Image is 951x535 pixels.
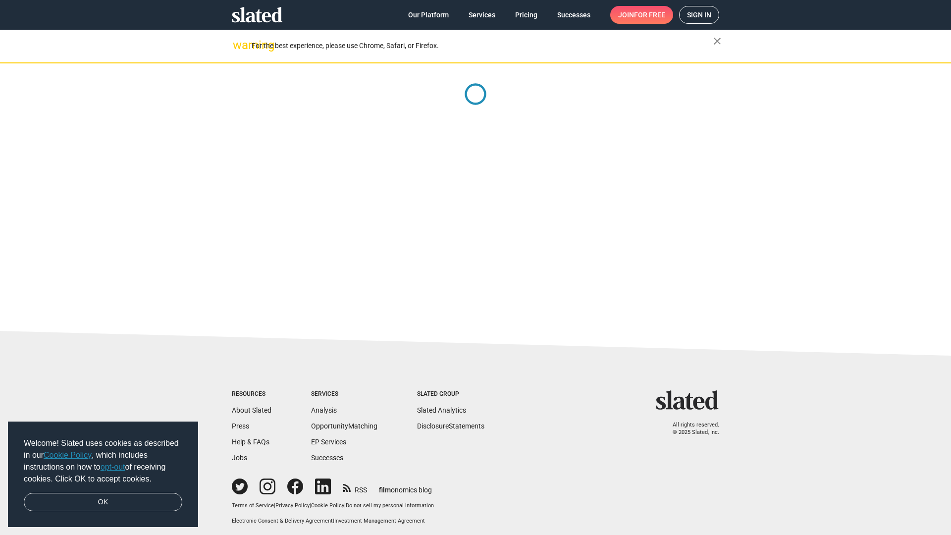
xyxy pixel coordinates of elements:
[311,454,343,462] a: Successes
[101,463,125,471] a: opt-out
[469,6,495,24] span: Services
[311,422,377,430] a: OpportunityMatching
[679,6,719,24] a: Sign in
[610,6,673,24] a: Joinfor free
[618,6,665,24] span: Join
[232,422,249,430] a: Press
[346,502,434,510] button: Do not sell my personal information
[232,406,271,414] a: About Slated
[344,502,346,509] span: |
[24,437,182,485] span: Welcome! Slated uses cookies as described in our , which includes instructions on how to of recei...
[311,438,346,446] a: EP Services
[311,502,344,509] a: Cookie Policy
[232,502,274,509] a: Terms of Service
[252,39,713,53] div: For the best experience, please use Chrome, Safari, or Firefox.
[232,390,271,398] div: Resources
[408,6,449,24] span: Our Platform
[711,35,723,47] mat-icon: close
[400,6,457,24] a: Our Platform
[461,6,503,24] a: Services
[311,390,377,398] div: Services
[417,422,484,430] a: DisclosureStatements
[310,502,311,509] span: |
[515,6,537,24] span: Pricing
[232,454,247,462] a: Jobs
[233,39,245,51] mat-icon: warning
[8,422,198,528] div: cookieconsent
[379,478,432,495] a: filmonomics blog
[549,6,598,24] a: Successes
[24,493,182,512] a: dismiss cookie message
[44,451,92,459] a: Cookie Policy
[379,486,391,494] span: film
[274,502,275,509] span: |
[343,480,367,495] a: RSS
[334,518,425,524] a: Investment Management Agreement
[275,502,310,509] a: Privacy Policy
[232,438,269,446] a: Help & FAQs
[232,518,333,524] a: Electronic Consent & Delivery Agreement
[634,6,665,24] span: for free
[417,406,466,414] a: Slated Analytics
[687,6,711,23] span: Sign in
[417,390,484,398] div: Slated Group
[311,406,337,414] a: Analysis
[507,6,545,24] a: Pricing
[333,518,334,524] span: |
[662,422,719,436] p: All rights reserved. © 2025 Slated, Inc.
[557,6,590,24] span: Successes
